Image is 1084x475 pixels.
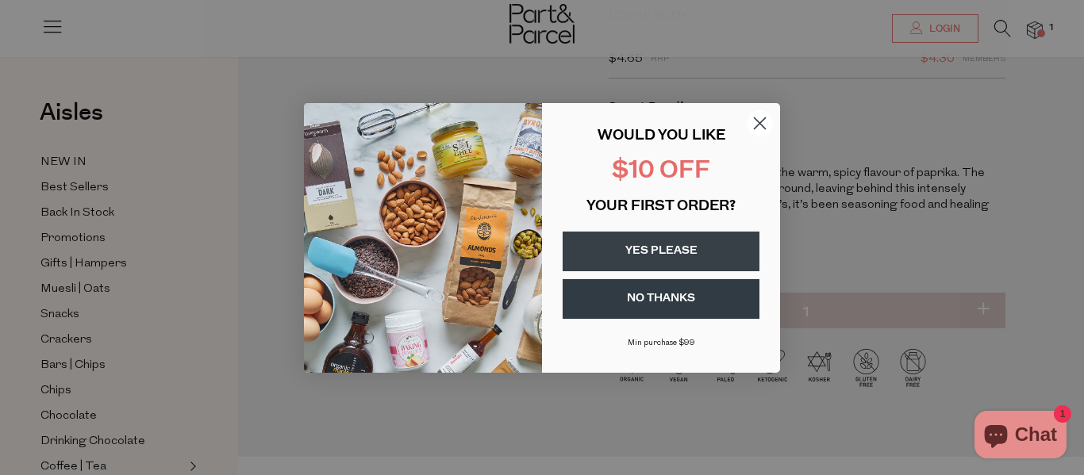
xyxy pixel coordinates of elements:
img: 43fba0fb-7538-40bc-babb-ffb1a4d097bc.jpeg [304,103,542,373]
span: WOULD YOU LIKE [598,129,725,144]
button: YES PLEASE [563,232,759,271]
inbox-online-store-chat: Shopify online store chat [970,411,1071,462]
span: Min purchase $99 [628,339,695,347]
button: NO THANKS [563,279,759,319]
button: Close dialog [746,109,774,137]
span: $10 OFF [612,159,710,184]
span: YOUR FIRST ORDER? [586,200,736,214]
